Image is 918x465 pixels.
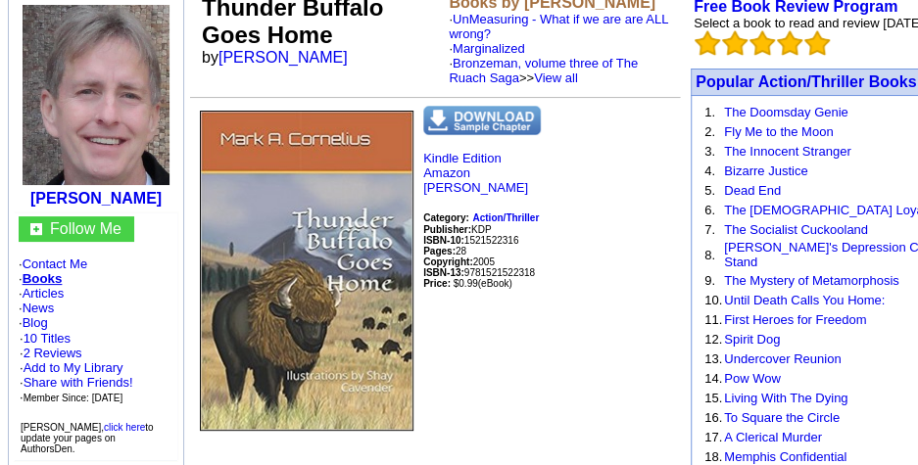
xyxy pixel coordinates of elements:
[704,273,715,288] font: 9.
[23,301,55,315] a: News
[24,346,82,360] a: 2 Reviews
[23,286,65,301] a: Articles
[704,293,722,307] font: 10.
[473,256,495,267] font: 2005
[704,248,715,262] font: 8.
[23,315,48,330] a: Blog
[23,5,169,185] img: 47731.jpg
[50,220,121,237] a: Follow Me
[449,12,668,41] a: UnMeasuring - What if we are are ALL wrong?
[423,267,535,278] font: 9781521522318
[704,222,715,237] font: 7.
[190,436,680,455] iframe: fb:like Facebook Social Plugin
[704,449,722,464] font: 18.
[200,111,413,431] img: 73224.jpg
[704,312,722,327] font: 11.
[19,256,173,405] font: · · · · ·
[704,163,715,178] font: 4.
[20,331,133,404] font: · ·
[704,105,715,119] font: 1.
[724,273,898,288] a: The Mystery of Metamorphosis
[724,105,847,119] a: The Doomsday Genie
[423,165,470,180] a: Amazon
[724,144,850,159] a: The Innocent Stranger
[704,430,722,444] font: 17.
[24,393,123,403] font: Member Since: [DATE]
[724,391,847,405] a: Living With The Dying
[423,180,528,195] a: [PERSON_NAME]
[704,371,722,386] font: 14.
[24,331,71,346] a: 10 Titles
[423,106,541,135] img: dnsample.png
[453,41,525,56] a: Marginalized
[24,360,123,375] a: Add to My Library
[423,151,502,165] a: Kindle Edition
[704,144,715,159] font: 3.
[724,351,841,366] a: Undercover Reunion
[704,410,722,425] font: 16.
[202,49,361,66] font: by
[704,332,722,347] font: 12.
[724,222,868,237] a: The Socialist Cuckooland
[704,203,715,217] font: 6.
[472,212,539,223] b: Action/Thriller
[23,271,63,286] a: Books
[724,410,840,425] a: To Square the Circle
[449,56,638,85] a: Bronzeman, volume three of The Ruach Saga
[704,391,722,405] font: 15.
[724,430,822,444] a: A Clerical Murder
[30,223,42,235] img: gc.jpg
[704,124,715,139] font: 2.
[696,73,916,90] a: Popular Action/Thriller Books
[449,41,638,85] font: ·
[724,332,780,347] a: Spirit Dog
[423,267,464,278] b: ISBN-13:
[30,190,162,207] a: [PERSON_NAME]
[472,209,539,224] a: Action/Thriller
[724,371,781,386] a: Pow Wow
[724,293,885,307] a: Until Death Calls You Home:
[423,212,469,223] b: Category:
[24,375,133,390] a: Share with Friends!
[695,30,720,56] img: bigemptystars.png
[423,278,451,289] b: Price:
[104,422,145,433] a: click here
[724,312,866,327] a: First Heroes for Freedom
[23,256,87,271] a: Contact Me
[722,30,748,56] img: bigemptystars.png
[704,183,715,198] font: 5.
[454,278,478,289] font: $0.99
[724,183,781,198] a: Dead End
[423,246,456,256] b: Pages:
[21,422,154,454] font: [PERSON_NAME], to update your pages on AuthorsDen.
[804,30,830,56] img: bigemptystars.png
[704,351,722,366] font: 13.
[423,246,466,256] font: 28
[218,49,348,66] a: [PERSON_NAME]
[749,30,775,56] img: bigemptystars.png
[423,256,473,267] font: Copyright:
[724,163,807,178] a: Bizarre Justice
[20,360,133,404] font: · · ·
[423,235,518,246] font: 1521522316
[534,70,578,85] a: View all
[449,12,668,85] font: ·
[724,449,846,464] a: Memphis Confidential
[449,56,638,85] font: · >>
[777,30,802,56] img: bigemptystars.png
[423,224,471,235] b: Publisher:
[423,224,491,235] font: KDP
[423,235,464,246] b: ISBN-10:
[724,124,833,139] a: Fly Me to the Moon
